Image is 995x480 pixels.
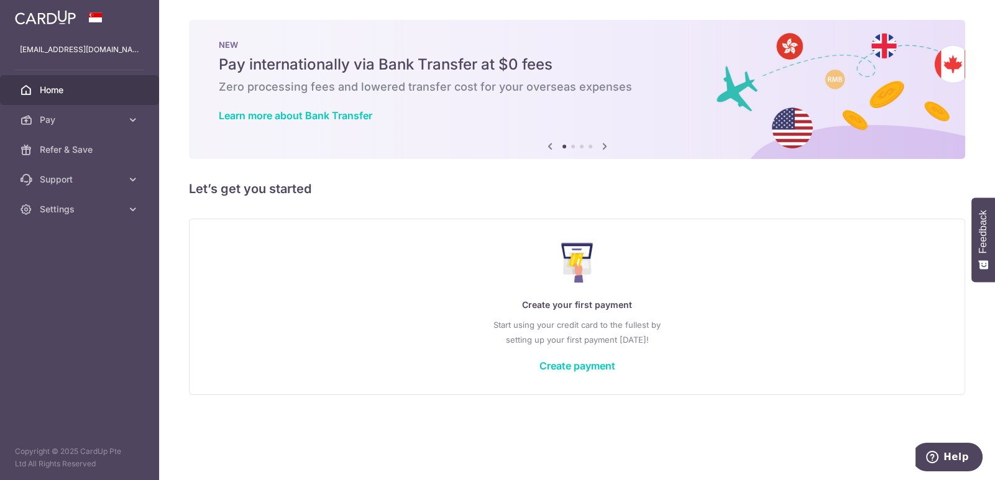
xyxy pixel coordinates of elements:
[219,109,372,122] a: Learn more about Bank Transfer
[214,317,940,347] p: Start using your credit card to the fullest by setting up your first payment [DATE]!
[15,10,76,25] img: CardUp
[219,79,935,94] h6: Zero processing fees and lowered transfer cost for your overseas expenses
[915,443,983,474] iframe: Opens a widget where you can find more information
[40,84,122,96] span: Home
[40,114,122,126] span: Pay
[20,43,139,56] p: [EMAIL_ADDRESS][DOMAIN_NAME]
[561,243,593,283] img: Make Payment
[189,179,965,199] h5: Let’s get you started
[40,143,122,156] span: Refer & Save
[189,20,965,159] img: Bank transfer banner
[214,297,940,312] p: Create your first payment
[40,173,122,186] span: Support
[219,55,935,75] h5: Pay internationally via Bank Transfer at $0 fees
[971,197,995,282] button: Feedback - Show survey
[539,360,615,372] a: Create payment
[40,203,122,215] span: Settings
[978,210,989,253] span: Feedback
[219,40,935,50] p: NEW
